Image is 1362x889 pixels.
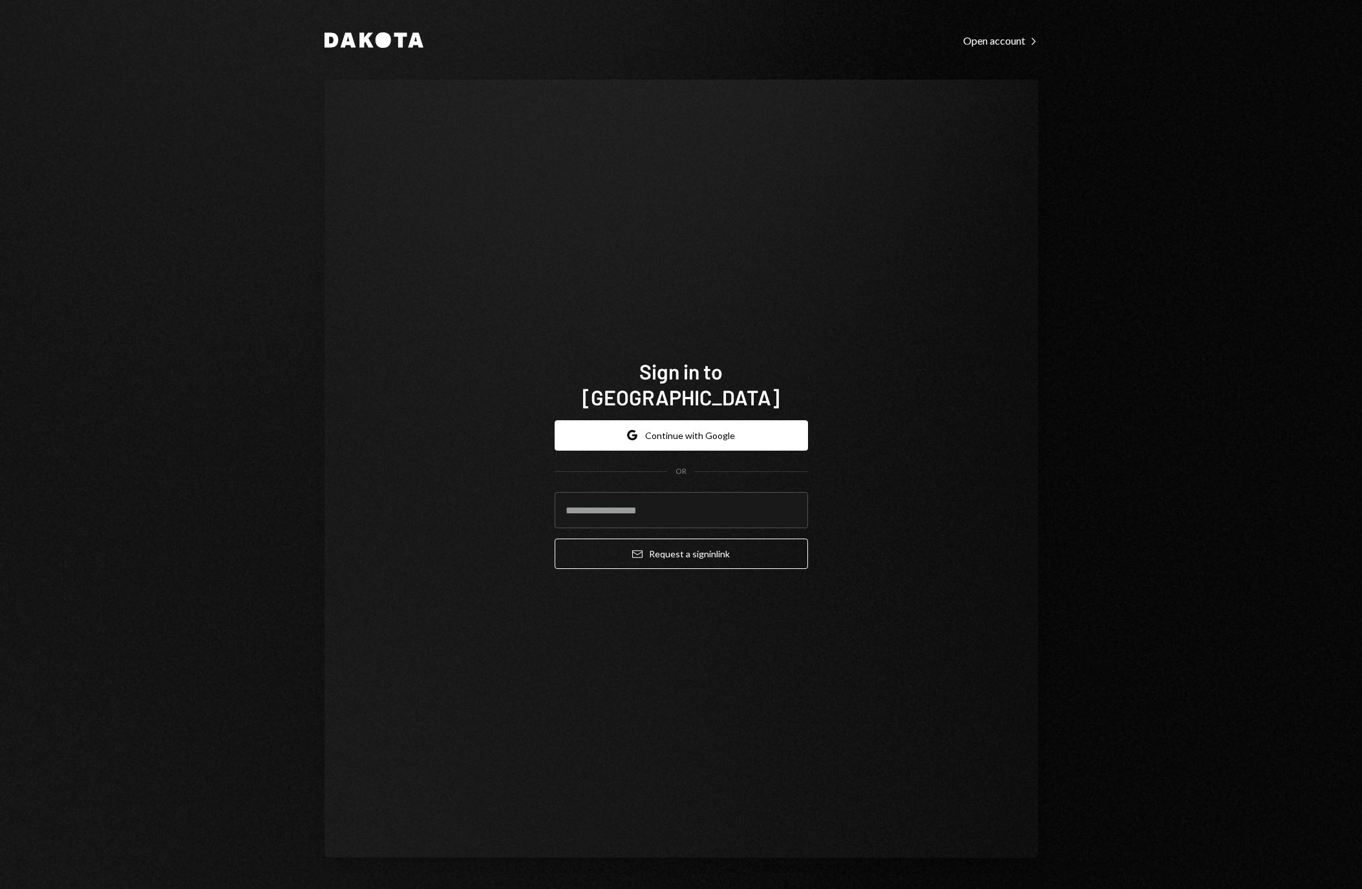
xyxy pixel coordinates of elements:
[963,33,1038,47] a: Open account
[555,420,808,451] button: Continue with Google
[555,358,808,410] h1: Sign in to [GEOGRAPHIC_DATA]
[676,466,686,477] div: OR
[963,34,1038,47] div: Open account
[555,539,808,569] button: Request a signinlink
